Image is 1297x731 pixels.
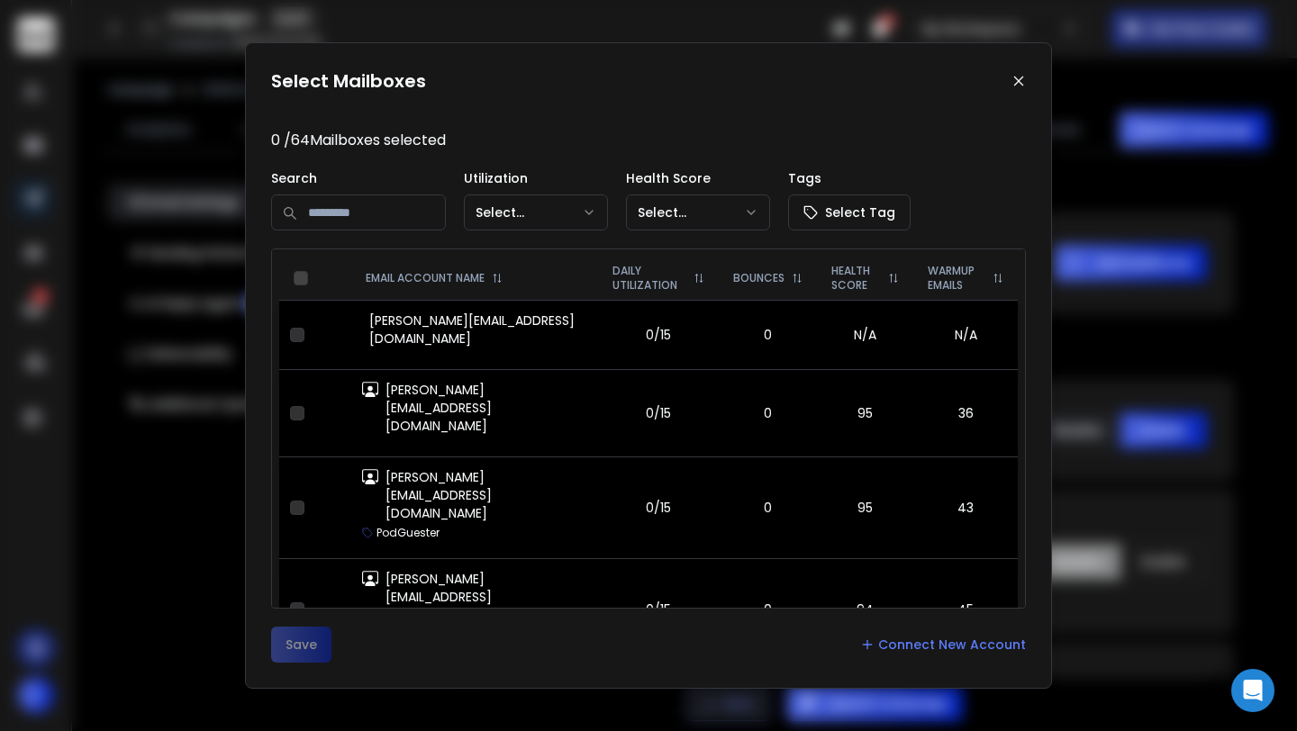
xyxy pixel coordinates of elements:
[817,456,913,558] td: 95
[271,130,1026,151] p: 0 / 64 Mailboxes selected
[817,369,913,456] td: 95
[1231,669,1274,712] div: Open Intercom Messenger
[913,369,1018,456] td: 36
[598,300,719,369] td: 0/15
[366,271,584,285] div: EMAIL ACCOUNT NAME
[385,468,587,522] p: [PERSON_NAME][EMAIL_ADDRESS][DOMAIN_NAME]
[626,194,770,230] button: Select...
[817,558,913,660] td: 94
[730,326,806,344] p: 0
[464,169,608,187] p: Utilization
[626,169,770,187] p: Health Score
[376,526,440,540] p: PodGuester
[271,68,426,94] h1: Select Mailboxes
[828,326,902,344] p: N/A
[730,499,806,517] p: 0
[271,169,446,187] p: Search
[928,264,985,293] p: WARMUP EMAILS
[913,456,1018,558] td: 43
[860,636,1026,654] a: Connect New Account
[733,271,785,285] p: BOUNCES
[385,570,587,624] p: [PERSON_NAME][EMAIL_ADDRESS][DOMAIN_NAME]
[612,264,686,293] p: DAILY UTILIZATION
[598,456,719,558] td: 0/15
[831,264,881,293] p: HEALTH SCORE
[913,300,1018,369] td: N/A
[369,311,587,347] p: [PERSON_NAME][EMAIL_ADDRESS][DOMAIN_NAME]
[385,381,587,435] p: [PERSON_NAME][EMAIL_ADDRESS][DOMAIN_NAME]
[730,404,806,422] p: 0
[788,194,911,230] button: Select Tag
[913,558,1018,660] td: 45
[598,369,719,456] td: 0/15
[788,169,911,187] p: Tags
[598,558,719,660] td: 0/15
[464,194,608,230] button: Select...
[730,600,806,618] p: 0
